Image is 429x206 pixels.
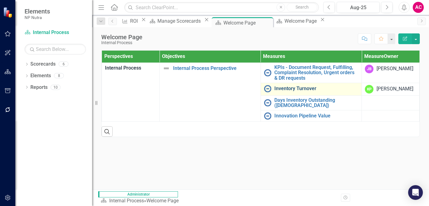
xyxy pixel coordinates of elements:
[377,86,413,93] div: [PERSON_NAME]
[3,7,14,18] img: ClearPoint Strategy
[362,83,419,95] td: Double-Click to Edit
[120,17,140,25] a: ROI
[102,63,160,121] td: Double-Click to Edit
[264,69,271,76] img: No Information
[173,66,257,71] a: Internal Process Perspective
[365,85,373,93] div: KP
[274,65,359,81] a: KPIs - Document Request, Fulfilling, Complaint Resolution, Urgent orders & DR requests
[274,17,319,25] a: Welcome Page
[101,40,142,45] div: Internal Process
[339,4,377,11] div: Aug-25
[109,198,144,204] a: Internal Process
[98,191,178,197] span: Administrator
[337,2,380,13] button: Aug-25
[54,73,64,78] div: 8
[264,99,271,106] img: No Information
[25,44,86,55] input: Search Below...
[25,8,50,15] span: Elements
[30,72,51,79] a: Elements
[163,65,170,72] img: Not Defined
[287,3,317,12] button: Search
[274,86,359,91] a: Inventory Turnover
[59,62,68,67] div: 6
[408,185,423,200] div: Open Intercom Messenger
[264,112,271,120] img: No Information
[130,17,140,25] div: ROI
[274,113,359,119] a: Innovation Pipeline Value
[25,29,86,36] a: Internal Process
[274,97,359,108] a: Days Inventory Outstanding ([DEMOGRAPHIC_DATA])
[362,63,419,83] td: Double-Click to Edit
[413,2,424,13] button: AC
[124,2,319,13] input: Search ClearPoint...
[25,15,50,20] small: NP Nutra
[365,65,373,73] div: JB
[160,63,261,121] td: Double-Click to Edit Right Click for Context Menu
[362,110,419,121] td: Double-Click to Edit
[362,95,419,110] td: Double-Click to Edit
[261,95,362,110] td: Double-Click to Edit Right Click for Context Menu
[147,17,203,25] a: Manage Scorecards
[157,17,203,25] div: Manage Scorecards
[30,84,48,91] a: Reports
[30,61,56,68] a: Scorecards
[105,65,156,72] span: Internal Process
[296,5,309,10] span: Search
[51,85,60,90] div: 10
[223,19,272,27] div: Welcome Page
[377,65,413,72] div: [PERSON_NAME]
[261,63,362,83] td: Double-Click to Edit Right Click for Context Menu
[284,17,319,25] div: Welcome Page
[261,110,362,121] td: Double-Click to Edit Right Click for Context Menu
[264,85,271,92] img: No Information
[146,198,179,204] div: Welcome Page
[101,34,142,40] div: Welcome Page
[101,197,181,204] div: »
[261,83,362,95] td: Double-Click to Edit Right Click for Context Menu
